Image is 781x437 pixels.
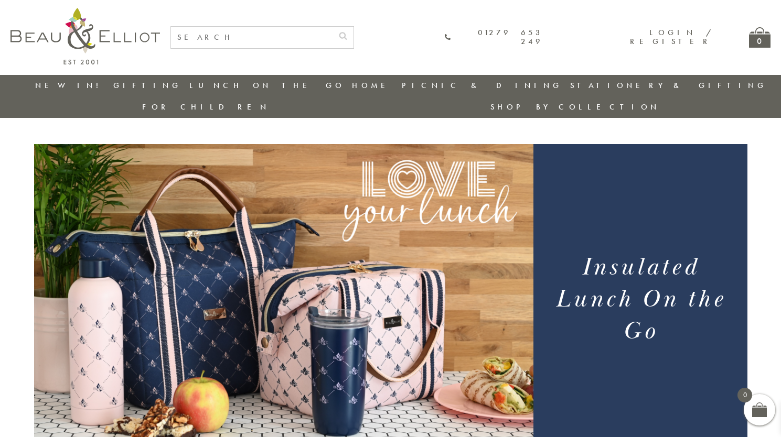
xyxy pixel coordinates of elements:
input: SEARCH [171,27,333,48]
a: Login / Register [630,27,712,47]
img: logo [10,8,160,64]
a: Picnic & Dining [402,80,562,91]
a: 01279 653 249 [444,28,543,47]
a: Shop by collection [490,102,660,112]
a: 0 [749,27,771,48]
a: Gifting [113,80,181,91]
a: Lunch On The Go [189,80,345,91]
span: 0 [737,388,752,402]
a: Stationery & Gifting [570,80,767,91]
a: New in! [35,80,105,91]
a: For Children [142,102,270,112]
h1: Insulated Lunch On the Go [546,252,734,347]
a: Home [352,80,394,91]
